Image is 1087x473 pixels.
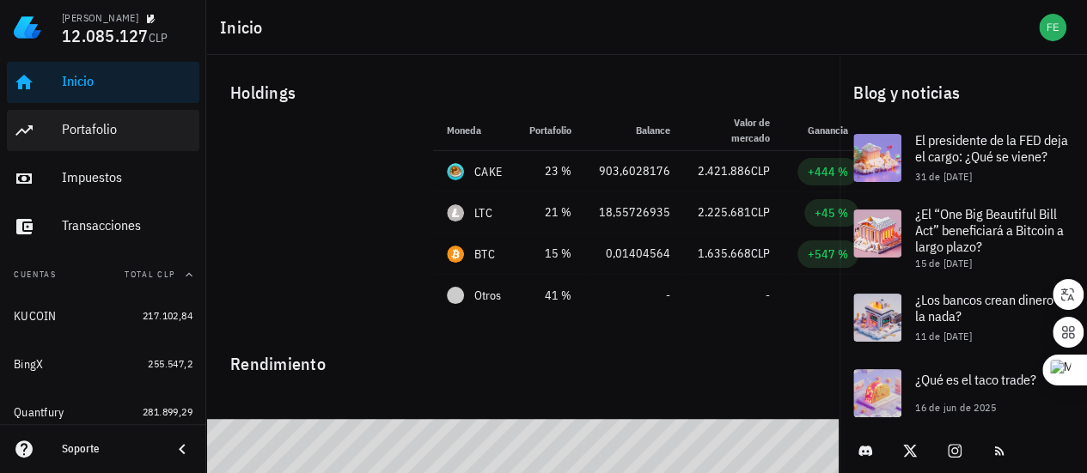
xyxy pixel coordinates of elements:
[474,246,495,263] div: BTC
[62,169,192,185] div: Impuestos
[433,110,516,151] th: Moneda
[7,343,199,385] a: BingX 255.547,2
[14,405,64,420] div: Quantfury
[7,110,199,151] a: Portafolio
[915,257,972,270] span: 15 de [DATE]
[840,120,1087,196] a: El presidente de la FED deja el cargo: ¿Qué se viene? 31 de [DATE]
[684,110,784,151] th: Valor de mercado
[599,162,670,180] div: 903,6028176
[14,357,43,372] div: BingX
[447,246,464,263] div: BTC-icon
[62,24,149,47] span: 12.085.127
[447,163,464,180] div: CAKE-icon
[666,288,670,303] span: -
[143,405,192,418] span: 281.899,29
[529,287,571,305] div: 41 %
[698,163,751,179] span: 2.421.886
[915,131,1068,165] span: El presidente de la FED deja el cargo: ¿Qué se viene?
[698,204,751,220] span: 2.225.681
[447,204,464,221] div: LTC-icon
[840,355,1087,431] a: ¿Qué es el taco trade? 16 de jun de 2025
[148,357,192,370] span: 255.547,2
[915,330,972,343] span: 11 de [DATE]
[7,62,199,103] a: Inicio
[915,371,1036,388] span: ¿Qué es el taco trade?
[474,163,502,180] div: CAKE
[217,65,829,120] div: Holdings
[7,254,199,295] button: CuentasTotal CLP
[915,401,996,414] span: 16 de jun de 2025
[529,203,571,221] div: 21 %
[751,246,770,261] span: CLP
[529,245,571,263] div: 15 %
[915,170,972,183] span: 31 de [DATE]
[808,163,848,180] div: +444 %
[474,287,501,305] span: Otros
[7,391,199,433] a: Quantfury 281.899,29
[529,162,571,180] div: 23 %
[840,280,1087,355] a: ¿Los bancos crean dinero de la nada? 11 de [DATE]
[143,309,192,322] span: 217.102,84
[751,163,770,179] span: CLP
[62,217,192,233] div: Transacciones
[7,295,199,337] a: KUCOIN 217.102,84
[698,246,751,261] span: 1.635.668
[217,337,829,378] div: Rendimiento
[220,14,270,41] h1: Inicio
[840,196,1087,280] a: ¿El “One Big Beautiful Bill Act” beneficiará a Bitcoin a largo plazo? 15 de [DATE]
[1039,14,1066,41] div: avatar
[7,158,199,199] a: Impuestos
[62,11,138,25] div: [PERSON_NAME]
[474,204,492,221] div: LTC
[815,204,848,221] div: +45 %
[915,291,1070,324] span: ¿Los bancos crean dinero de la nada?
[599,245,670,263] div: 0,01404564
[14,309,57,324] div: KUCOIN
[62,121,192,137] div: Portafolio
[808,246,848,263] div: +547 %
[7,206,199,247] a: Transacciones
[915,205,1064,255] span: ¿El “One Big Beautiful Bill Act” beneficiará a Bitcoin a largo plazo?
[125,269,175,280] span: Total CLP
[62,73,192,89] div: Inicio
[149,30,168,45] span: CLP
[599,203,670,221] div: 18,55726935
[62,442,158,456] div: Soporte
[808,124,858,136] span: Ganancia
[585,110,684,151] th: Balance
[751,204,770,220] span: CLP
[516,110,585,151] th: Portafolio
[840,65,1087,120] div: Blog y noticias
[14,14,41,41] img: LedgiFi
[766,288,770,303] span: -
